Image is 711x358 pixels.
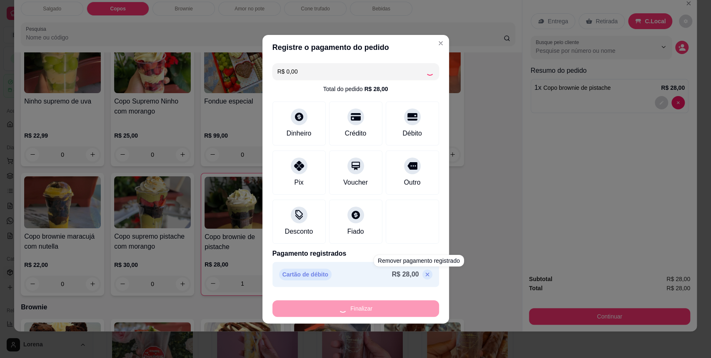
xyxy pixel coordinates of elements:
[262,35,449,60] header: Registre o pagamento do pedido
[343,178,368,188] div: Voucher
[279,269,332,280] p: Cartão de débito
[323,85,388,93] div: Total do pedido
[374,255,464,267] div: Remover pagamento registrado
[347,227,364,237] div: Fiado
[272,249,439,259] p: Pagamento registrados
[404,178,420,188] div: Outro
[294,178,303,188] div: Pix
[345,128,367,138] div: Crédito
[426,67,434,76] div: Loading
[277,63,426,80] input: Ex.: hambúrguer de cordeiro
[364,85,388,93] div: R$ 28,00
[285,227,313,237] div: Desconto
[392,269,419,279] p: R$ 28,00
[287,128,312,138] div: Dinheiro
[434,37,447,50] button: Close
[402,128,422,138] div: Débito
